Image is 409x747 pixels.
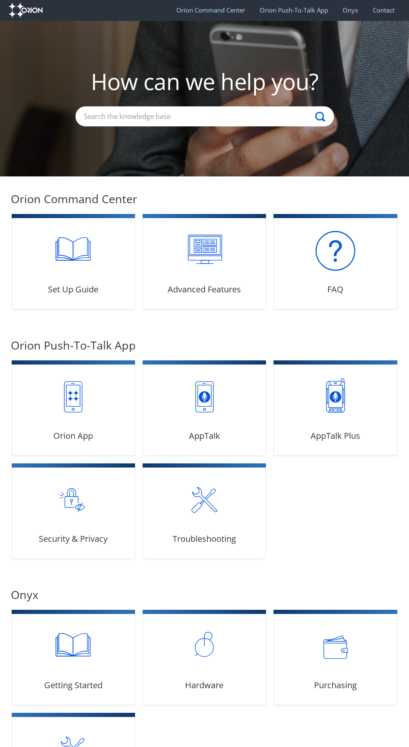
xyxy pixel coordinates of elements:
[8,3,43,18] img: Orion Labs - Support
[12,464,135,559] a: Security & Privacy
[282,679,388,692] h3: Purchasing
[282,283,388,296] h3: FAQ
[75,106,334,126] input: Search the knowledge base
[11,587,38,602] a: Onyx
[274,361,397,456] a: AppTalk Plus
[20,533,126,545] h3: Security & Privacy
[307,106,334,126] button: Search
[11,191,137,206] a: Orion Command Center
[143,464,266,559] a: Troubleshooting
[143,215,266,309] a: Advanced Features
[274,611,397,705] a: Purchasing
[151,430,257,442] h3: AppTalk
[282,430,388,442] h3: AppTalk Plus
[20,430,126,442] h3: Orion App
[20,283,126,296] h3: Set Up Guide
[151,283,257,296] h3: Advanced Features
[274,215,397,309] a: FAQ
[11,337,136,353] a: Orion Push-To-Talk App
[143,611,266,705] a: Hardware
[12,361,135,456] a: Orion App
[12,215,135,309] a: Set Up Guide
[151,533,257,545] h3: Troubleshooting
[151,679,257,692] h3: Hardware
[20,679,126,692] h3: Getting Started
[143,361,266,456] a: AppTalk
[12,611,135,705] a: Getting Started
